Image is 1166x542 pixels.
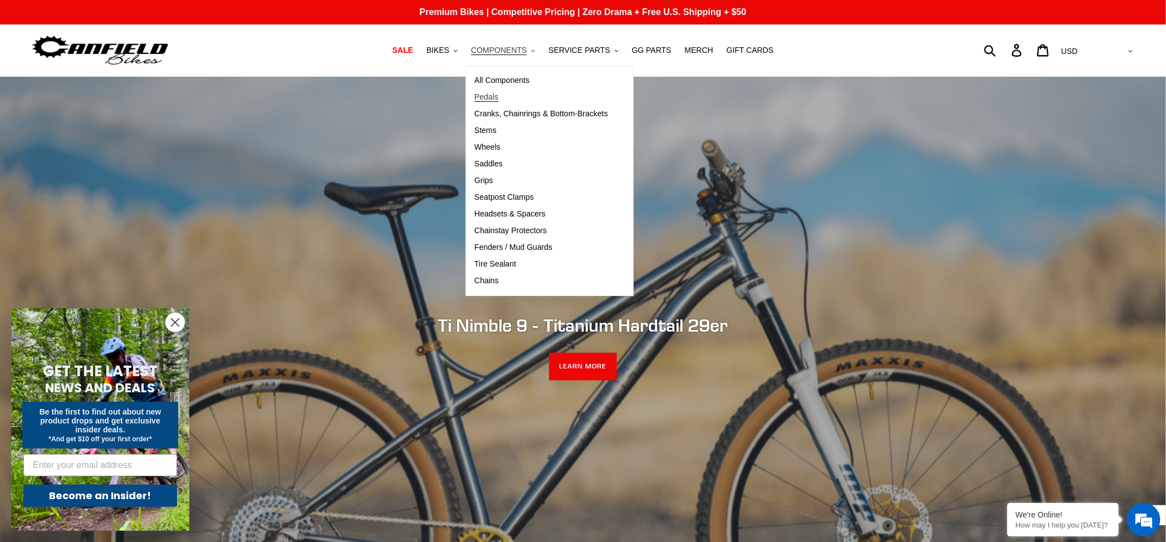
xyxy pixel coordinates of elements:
span: Wheels [474,142,501,152]
span: COMPONENTS [471,46,527,55]
span: GIFT CARDS [727,46,774,55]
input: Enter your email address [23,454,177,476]
h2: Ti Nimble 9 - Titanium Hardtail 29er [280,314,886,336]
a: Chainstay Protectors [466,223,616,239]
span: GG PARTS [632,46,672,55]
img: Canfield Bikes [31,33,170,68]
span: *And get $10 off your first order* [48,435,151,443]
span: SERVICE PARTS [548,46,610,55]
a: Pedals [466,89,616,106]
span: Grips [474,176,493,185]
a: GG PARTS [626,43,677,58]
div: We're Online! [1016,510,1110,519]
span: BIKES [427,46,449,55]
input: Search [990,38,1018,62]
span: Stems [474,126,497,135]
a: GIFT CARDS [721,43,780,58]
p: How may I help you today? [1016,521,1110,529]
span: Saddles [474,159,503,169]
span: MERCH [685,46,713,55]
span: NEWS AND DEALS [46,379,155,397]
span: SALE [393,46,413,55]
a: Fenders / Mud Guards [466,239,616,256]
a: Chains [466,273,616,289]
button: SERVICE PARTS [543,43,624,58]
a: Wheels [466,139,616,156]
button: Become an Insider! [23,485,177,507]
a: LEARN MORE [549,353,618,381]
span: Chains [474,276,499,285]
span: Chainstay Protectors [474,226,547,235]
a: Cranks, Chainrings & Bottom-Brackets [466,106,616,122]
a: Stems [466,122,616,139]
a: MERCH [679,43,719,58]
span: Headsets & Spacers [474,209,546,219]
a: Grips [466,173,616,189]
span: Tire Sealant [474,259,516,269]
span: Pedals [474,92,498,102]
span: All Components [474,76,530,85]
a: Seatpost Clamps [466,189,616,206]
a: All Components [466,72,616,89]
a: Headsets & Spacers [466,206,616,223]
span: Cranks, Chainrings & Bottom-Brackets [474,109,608,119]
span: Fenders / Mud Guards [474,243,552,252]
span: GET THE LATEST [43,361,158,381]
a: Saddles [466,156,616,173]
button: BIKES [421,43,463,58]
button: COMPONENTS [466,43,541,58]
a: Tire Sealant [466,256,616,273]
button: Close dialog [165,313,185,332]
span: Seatpost Clamps [474,193,534,202]
span: Be the first to find out about new product drops and get exclusive insider deals. [40,407,161,434]
a: SALE [387,43,419,58]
